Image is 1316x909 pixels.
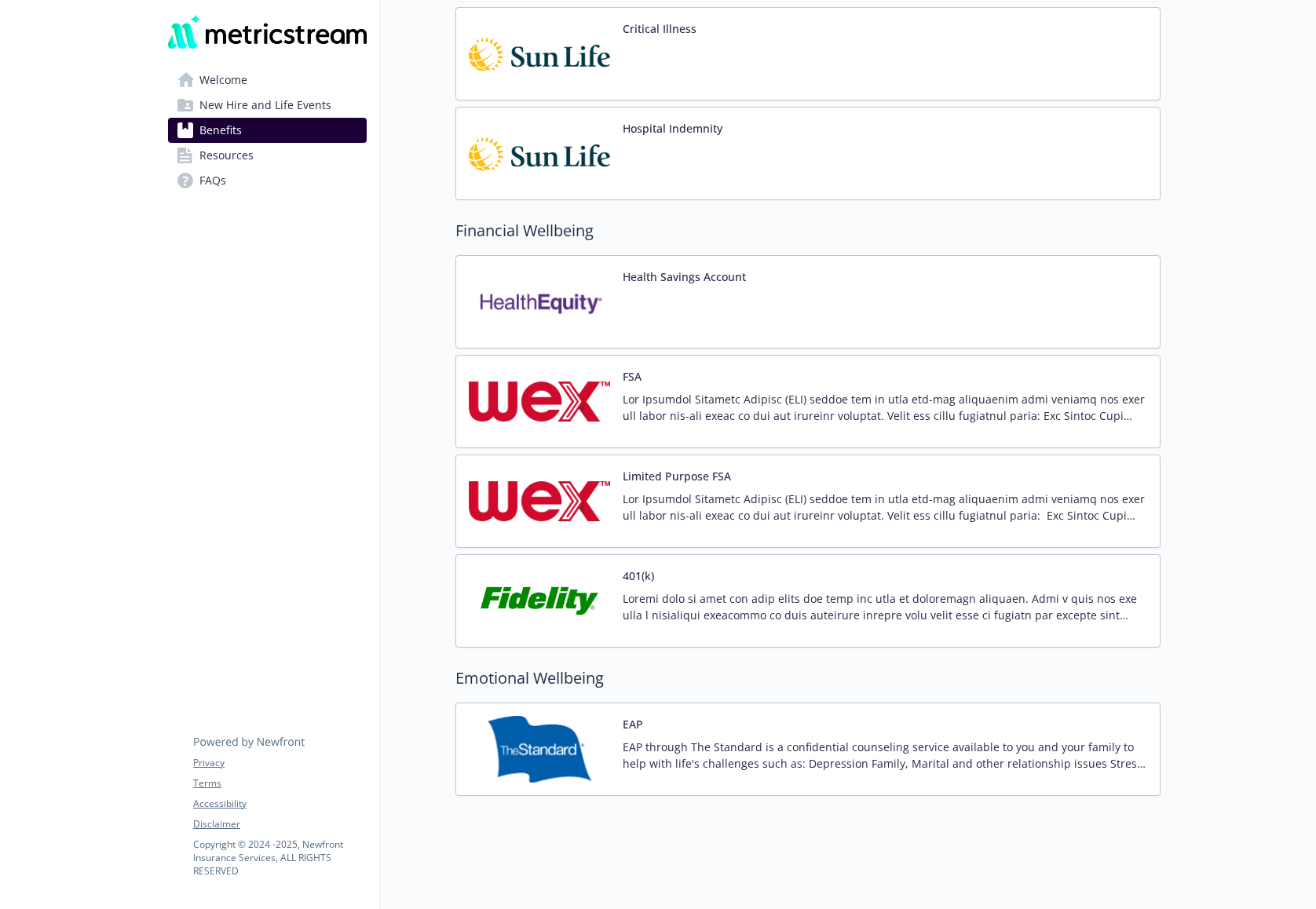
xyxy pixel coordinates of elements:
img: Health Equity carrier logo [469,268,610,335]
a: Benefits [168,118,367,143]
button: FSA [623,368,642,385]
a: Terms [193,776,366,790]
img: Sun Life Financial carrier logo [469,120,610,187]
p: Copyright © 2024 - 2025 , Newfront Insurance Services, ALL RIGHTS RESERVED [193,838,366,878]
h2: Financial Wellbeing [455,219,1161,243]
span: Benefits [199,118,242,143]
a: Accessibility [193,797,366,811]
img: Fidelity Investments carrier logo [469,568,610,634]
img: Standard Insurance Company carrier logo [469,716,610,783]
p: Lor Ipsumdol Sitametc Adipisc (ELI) seddoe tem in utla etd-mag aliquaenim admi veniamq nos exer u... [623,491,1147,524]
button: Health Savings Account [623,268,746,285]
a: FAQs [168,168,367,193]
p: Loremi dolo si amet con adip elits doe temp inc utla et doloremagn aliquaen. Admi v quis nos exe ... [623,590,1147,623]
span: Welcome [199,68,247,93]
a: Welcome [168,68,367,93]
img: Wex Inc. carrier logo [469,468,610,535]
img: Wex Inc. carrier logo [469,368,610,435]
a: Disclaimer [193,817,366,831]
button: Critical Illness [623,20,696,37]
a: Privacy [193,756,366,770]
span: FAQs [199,168,226,193]
button: Hospital Indemnity [623,120,722,137]
span: New Hire and Life Events [199,93,331,118]
a: Resources [168,143,367,168]
h2: Emotional Wellbeing [455,666,1161,690]
p: EAP through The Standard is a confidential counseling service available to you and your family to... [623,739,1147,772]
img: Sun Life Financial carrier logo [469,20,610,87]
p: Lor Ipsumdol Sitametc Adipisc (ELI) seddoe tem in utla etd-mag aliquaenim admi veniamq nos exer u... [623,391,1147,424]
a: New Hire and Life Events [168,93,367,118]
button: Limited Purpose FSA [623,468,731,484]
span: Resources [199,143,254,168]
button: 401(k) [623,568,654,584]
button: EAP [623,716,643,732]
